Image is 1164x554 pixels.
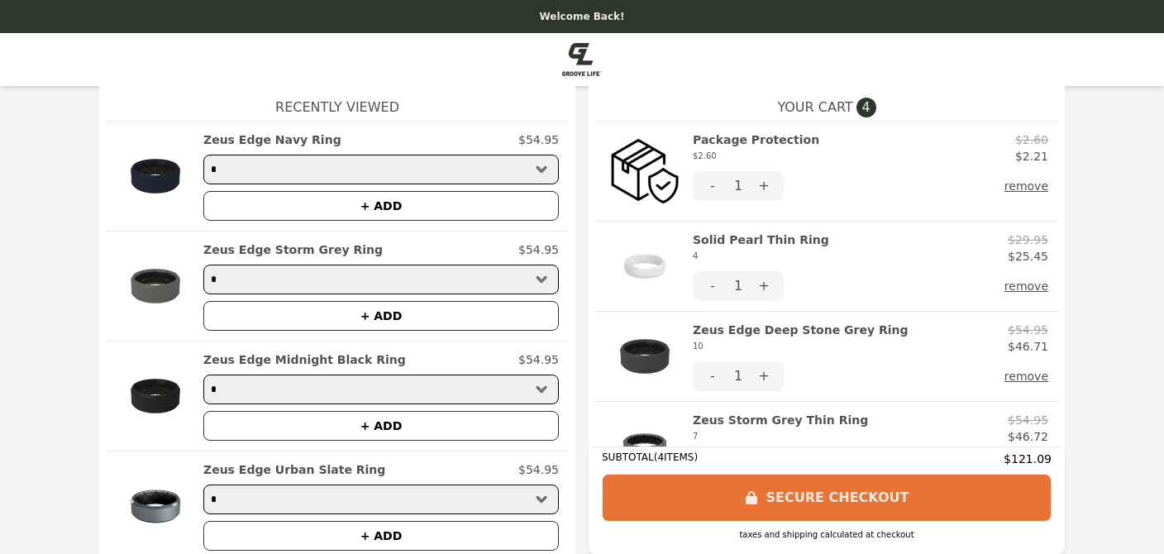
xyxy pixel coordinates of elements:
p: $46.71 [1008,338,1048,355]
div: 7 [693,428,868,445]
div: 10 [693,338,909,355]
select: Select a product variant [203,155,559,184]
span: ( 4 ITEMS) [654,451,698,463]
div: $2.60 [693,148,819,165]
p: Welcome Back! [10,10,1154,23]
select: Select a product variant [203,265,559,294]
h2: Zeus Edge Storm Grey Ring [203,241,383,258]
h2: Solid Pearl Thin Ring [693,232,829,265]
button: + ADD [203,411,559,441]
p: $54.95 [518,351,559,368]
h2: Zeus Edge Navy Ring [203,131,341,148]
img: Package Protection [605,131,685,211]
h2: Zeus Edge Deep Stone Grey Ring [693,322,909,355]
span: $121.09 [1004,451,1052,467]
div: taxes and shipping calculated at checkout [602,528,1052,541]
img: Zeus Edge Midnight Black Ring [116,351,195,441]
button: remove [1004,271,1048,301]
img: Zeus Edge Deep Stone Grey Ring [605,322,685,391]
select: Select a product variant [203,485,559,514]
img: Zeus Edge Storm Grey Ring [116,241,195,331]
select: Select a product variant [203,375,559,404]
span: SUBTOTAL [602,451,654,463]
button: SECURE CHECKOUT [602,474,1052,522]
button: - [693,171,732,201]
img: Solid Pearl Thin Ring [605,232,685,301]
h2: Package Protection [693,131,819,165]
button: + ADD [203,301,559,331]
p: $29.95 [1008,232,1048,248]
p: $54.95 [1008,412,1048,428]
h2: Zeus Edge Midnight Black Ring [203,351,406,368]
h2: Zeus Storm Grey Thin Ring [693,412,868,445]
p: $2.60 [1015,131,1048,148]
p: $54.95 [518,131,559,148]
button: + ADD [203,191,559,221]
span: 4 [856,98,876,117]
img: Zeus Edge Urban Slate Ring [116,461,195,551]
button: + [744,271,784,301]
p: $25.45 [1008,248,1048,265]
p: $2.21 [1015,148,1048,165]
p: $54.95 [1008,322,1048,338]
button: + [744,361,784,391]
p: $54.95 [518,241,559,258]
button: + [744,171,784,201]
button: - [693,271,732,301]
h2: Zeus Edge Urban Slate Ring [203,461,385,478]
div: 1 [732,171,744,201]
div: 1 [732,271,744,301]
span: YOUR CART [777,98,852,117]
h1: Recently Viewed [106,81,569,121]
button: remove [1004,171,1048,201]
button: + ADD [203,521,559,551]
div: 1 [732,361,744,391]
img: Brand Logo [562,43,602,76]
p: $46.72 [1008,428,1048,445]
button: - [693,361,732,391]
button: remove [1004,361,1048,391]
img: Zeus Edge Navy Ring [116,131,195,221]
img: Zeus Storm Grey Thin Ring [605,412,685,481]
div: 4 [693,248,829,265]
p: $54.95 [518,461,559,478]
